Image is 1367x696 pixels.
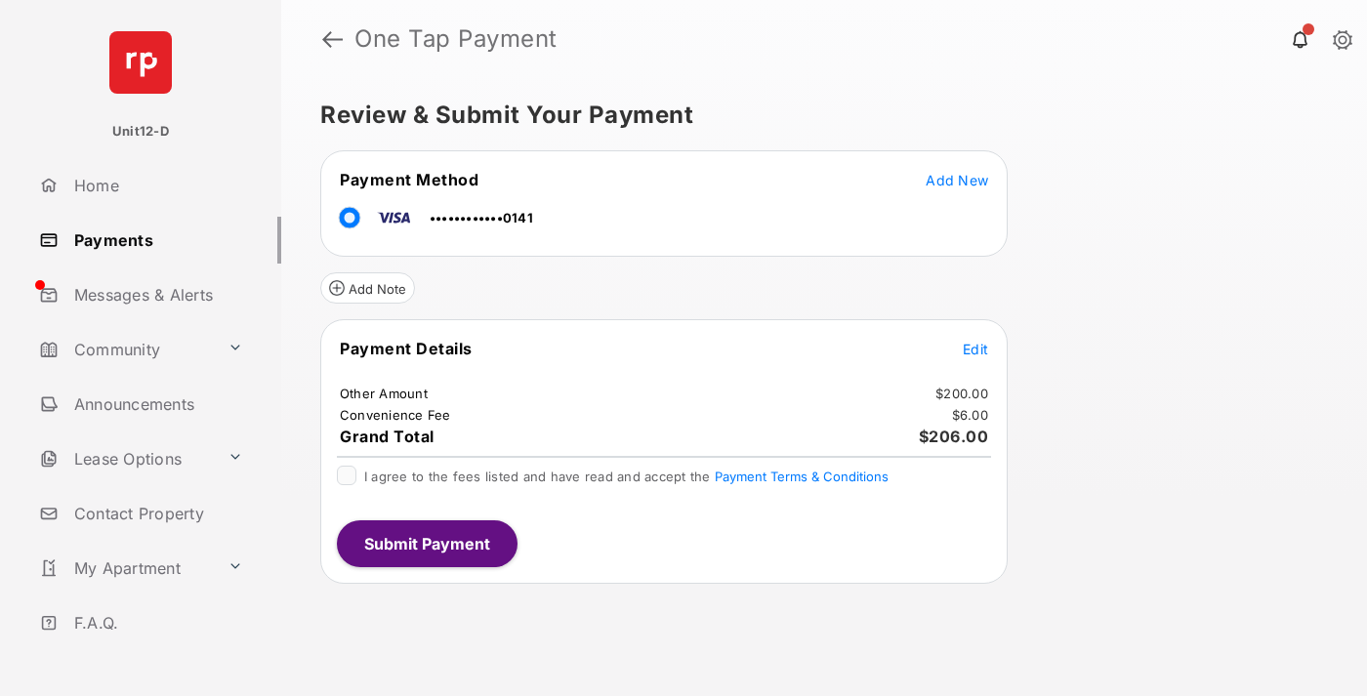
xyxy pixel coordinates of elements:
td: $200.00 [934,385,989,402]
a: Community [31,326,220,373]
span: Add New [926,172,988,188]
img: svg+xml;base64,PHN2ZyB4bWxucz0iaHR0cDovL3d3dy53My5vcmcvMjAwMC9zdmciIHdpZHRoPSI2NCIgaGVpZ2h0PSI2NC... [109,31,172,94]
a: My Apartment [31,545,220,592]
span: $206.00 [919,427,989,446]
a: Announcements [31,381,281,428]
h5: Review & Submit Your Payment [320,103,1312,127]
span: ••••••••••••0141 [430,210,533,225]
button: I agree to the fees listed and have read and accept the [715,469,889,484]
span: I agree to the fees listed and have read and accept the [364,469,889,484]
a: Contact Property [31,490,281,537]
button: Submit Payment [337,520,518,567]
td: Convenience Fee [339,406,452,424]
button: Edit [963,339,988,358]
span: Payment Details [340,339,473,358]
a: Lease Options [31,435,220,482]
button: Add Note [320,272,415,304]
a: F.A.Q. [31,599,281,646]
td: Other Amount [339,385,429,402]
a: Messages & Alerts [31,271,281,318]
span: Grand Total [340,427,435,446]
td: $6.00 [951,406,989,424]
p: Unit12-D [112,122,169,142]
a: Payments [31,217,281,264]
span: Payment Method [340,170,478,189]
a: Home [31,162,281,209]
span: Edit [963,341,988,357]
strong: One Tap Payment [354,27,558,51]
button: Add New [926,170,988,189]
